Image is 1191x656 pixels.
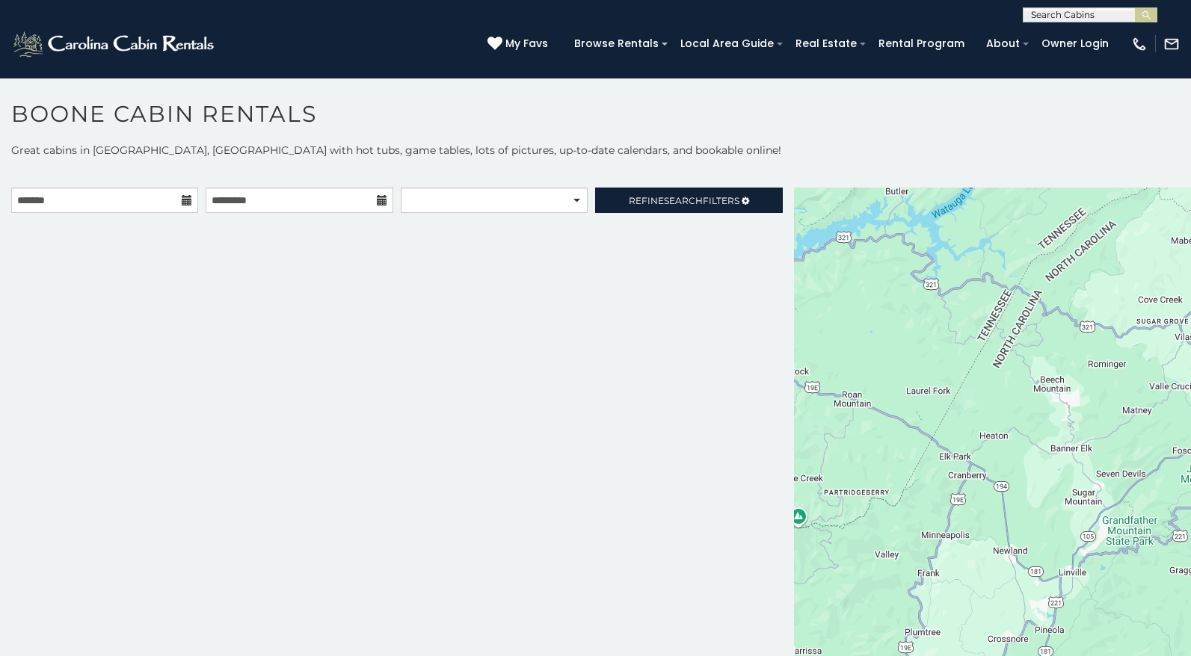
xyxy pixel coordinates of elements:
[979,32,1027,55] a: About
[487,36,552,52] a: My Favs
[673,32,781,55] a: Local Area Guide
[629,195,739,206] span: Refine Filters
[595,188,782,213] a: RefineSearchFilters
[664,195,703,206] span: Search
[505,36,548,52] span: My Favs
[1131,36,1148,52] img: phone-regular-white.png
[11,29,218,59] img: White-1-2.png
[567,32,666,55] a: Browse Rentals
[1163,36,1180,52] img: mail-regular-white.png
[1034,32,1116,55] a: Owner Login
[788,32,864,55] a: Real Estate
[871,32,972,55] a: Rental Program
